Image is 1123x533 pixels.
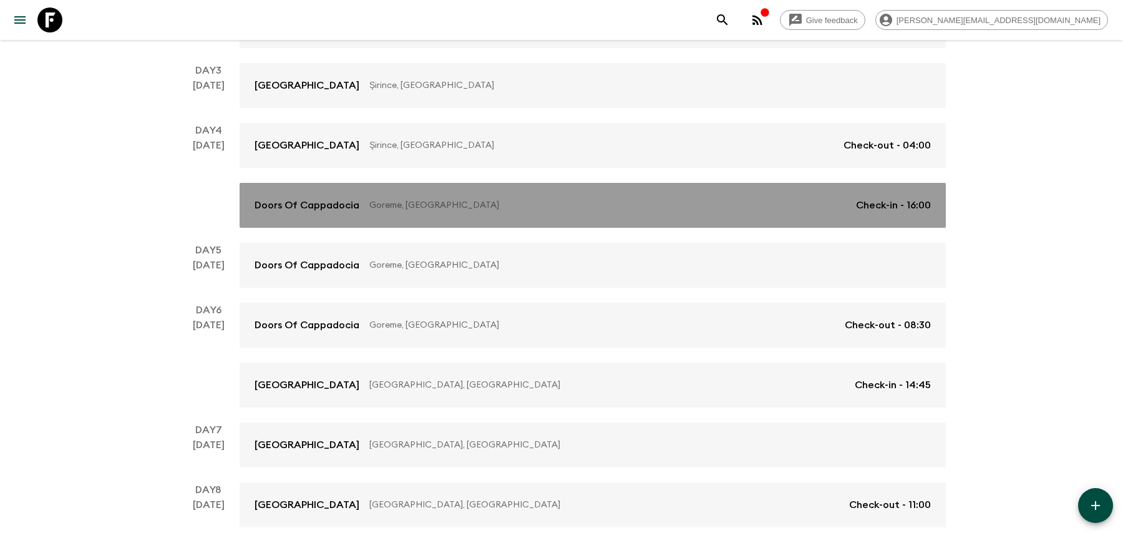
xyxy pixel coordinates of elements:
div: [DATE] [193,438,225,467]
div: [DATE] [193,258,225,288]
p: [GEOGRAPHIC_DATA], [GEOGRAPHIC_DATA] [369,439,921,451]
div: [DATE] [193,138,225,228]
p: Check-in - 16:00 [856,198,931,213]
a: [GEOGRAPHIC_DATA][GEOGRAPHIC_DATA], [GEOGRAPHIC_DATA]Check-in - 14:45 [240,363,946,408]
div: [DATE] [193,318,225,408]
div: [DATE] [193,78,225,108]
p: Doors Of Cappadocia [255,318,359,333]
p: Şirince, [GEOGRAPHIC_DATA] [369,79,921,92]
p: [GEOGRAPHIC_DATA] [255,378,359,393]
p: Goreme, [GEOGRAPHIC_DATA] [369,319,835,331]
p: Day 7 [177,423,240,438]
p: Şirince, [GEOGRAPHIC_DATA] [369,139,834,152]
button: search adventures [710,7,735,32]
a: [GEOGRAPHIC_DATA][GEOGRAPHIC_DATA], [GEOGRAPHIC_DATA]Check-out - 11:00 [240,482,946,527]
p: Check-in - 14:45 [855,378,931,393]
a: Doors Of CappadociaGoreme, [GEOGRAPHIC_DATA]Check-in - 16:00 [240,183,946,228]
p: [GEOGRAPHIC_DATA], [GEOGRAPHIC_DATA] [369,499,839,511]
p: Day 4 [177,123,240,138]
p: Goreme, [GEOGRAPHIC_DATA] [369,199,846,212]
button: menu [7,7,32,32]
p: Doors Of Cappadocia [255,258,359,273]
a: [GEOGRAPHIC_DATA]Şirince, [GEOGRAPHIC_DATA] [240,63,946,108]
p: [GEOGRAPHIC_DATA] [255,78,359,93]
span: [PERSON_NAME][EMAIL_ADDRESS][DOMAIN_NAME] [890,16,1107,25]
div: [PERSON_NAME][EMAIL_ADDRESS][DOMAIN_NAME] [875,10,1108,30]
p: [GEOGRAPHIC_DATA] [255,497,359,512]
p: Check-out - 11:00 [849,497,931,512]
a: [GEOGRAPHIC_DATA]Şirince, [GEOGRAPHIC_DATA]Check-out - 04:00 [240,123,946,168]
p: Day 6 [177,303,240,318]
p: Day 5 [177,243,240,258]
a: Give feedback [780,10,865,30]
a: [GEOGRAPHIC_DATA][GEOGRAPHIC_DATA], [GEOGRAPHIC_DATA] [240,423,946,467]
p: Doors Of Cappadocia [255,198,359,213]
p: Check-out - 04:00 [843,138,931,153]
p: Goreme, [GEOGRAPHIC_DATA] [369,259,921,271]
p: Day 3 [177,63,240,78]
p: [GEOGRAPHIC_DATA] [255,438,359,452]
a: Doors Of CappadociaGoreme, [GEOGRAPHIC_DATA]Check-out - 08:30 [240,303,946,348]
p: Check-out - 08:30 [845,318,931,333]
p: [GEOGRAPHIC_DATA] [255,138,359,153]
a: Doors Of CappadociaGoreme, [GEOGRAPHIC_DATA] [240,243,946,288]
div: [DATE] [193,497,225,527]
p: Day 8 [177,482,240,497]
span: Give feedback [799,16,865,25]
p: [GEOGRAPHIC_DATA], [GEOGRAPHIC_DATA] [369,379,845,391]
